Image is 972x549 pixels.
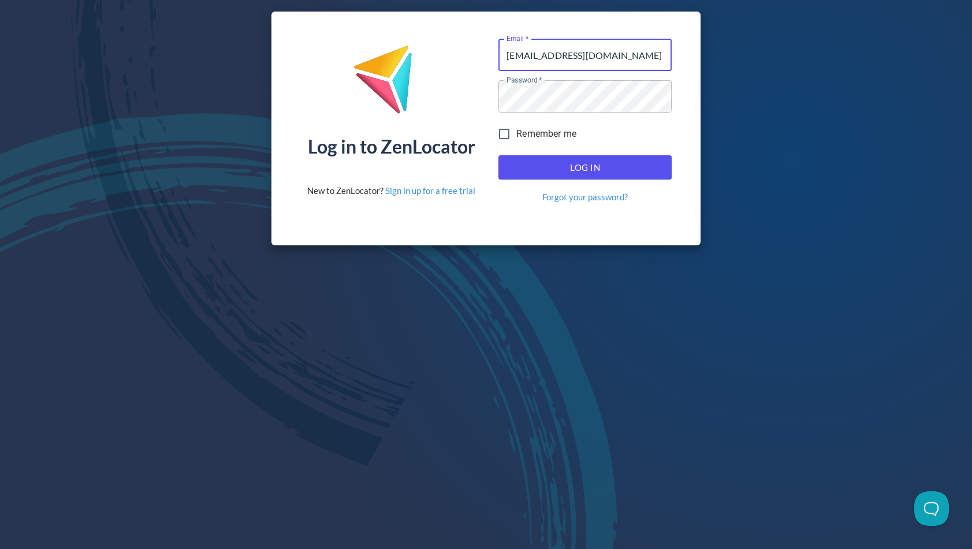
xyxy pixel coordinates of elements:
[353,45,430,123] img: ZenLocator
[516,127,576,141] span: Remember me
[511,160,659,175] span: Log In
[385,185,475,196] a: Sign in up for a free trial
[498,155,672,180] button: Log In
[542,191,628,203] a: Forgot your password?
[914,491,949,526] iframe: Toggle Customer Support
[307,185,475,197] div: New to ZenLocator?
[498,39,672,71] input: name@company.com
[308,137,475,156] div: Log in to ZenLocator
